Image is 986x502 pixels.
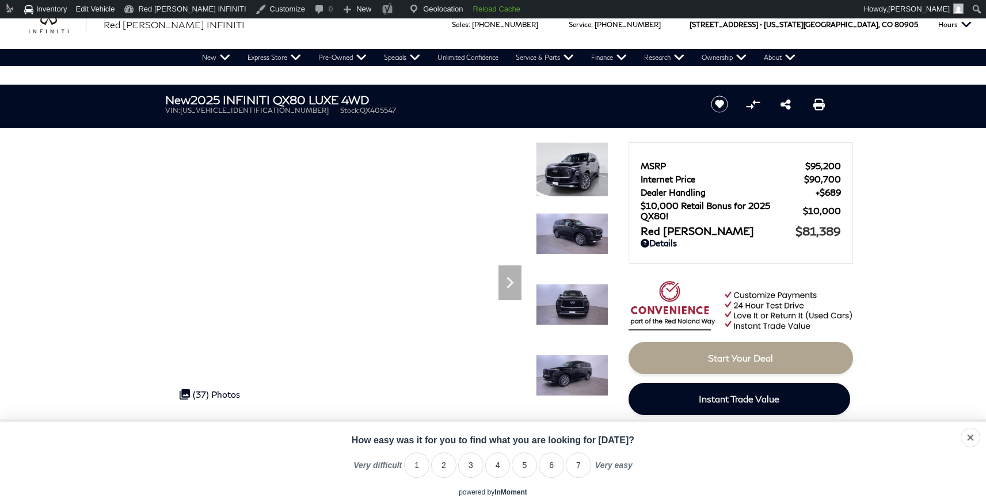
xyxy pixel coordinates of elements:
a: About [755,49,804,66]
span: $90,700 [804,174,841,184]
a: $10,000 Retail Bonus for 2025 QX80! $10,000 [641,200,841,221]
span: $81,389 [795,224,841,238]
div: powered by inmoment [459,488,527,496]
img: New 2025 BLACK OBSIDIAN INFINITI LUXE 4WD image 1 [536,142,608,197]
span: Dealer Handling [641,187,816,197]
button: Compare Vehicle [744,96,762,113]
img: New 2025 BLACK OBSIDIAN INFINITI LUXE 4WD image 3 [536,284,608,325]
iframe: Interactive Walkaround/Photo gallery of the vehicle/product [165,142,527,414]
strong: New [165,93,191,107]
li: 4 [485,452,511,478]
a: Details [641,238,841,248]
span: $689 [816,187,841,197]
span: Sales [452,20,469,29]
li: 1 [404,452,429,478]
li: 3 [458,452,484,478]
span: MSRP [641,161,805,171]
a: Share this New 2025 INFINITI QX80 LUXE 4WD [781,97,791,111]
span: Internet Price [641,174,804,184]
span: Instant Trade Value [699,393,779,404]
h1: 2025 INFINITI QX80 LUXE 4WD [165,93,692,106]
span: VIN: [165,106,180,115]
a: New [193,49,239,66]
nav: Main Navigation [193,49,804,66]
img: New 2025 BLACK OBSIDIAN INFINITI LUXE 4WD image 2 [536,213,608,254]
a: Pre-Owned [310,49,375,66]
span: : [591,20,593,29]
li: 6 [539,452,564,478]
a: [PHONE_NUMBER] [595,20,661,29]
label: Very difficult [353,461,402,478]
a: Finance [583,49,635,66]
a: MSRP $95,200 [641,161,841,171]
span: $10,000 Retail Bonus for 2025 QX80! [641,200,803,221]
span: [PERSON_NAME] [888,5,950,13]
span: QX405547 [360,106,396,115]
span: Service [569,20,591,29]
a: Unlimited Confidence [429,49,507,66]
img: New 2025 BLACK OBSIDIAN INFINITI LUXE 4WD image 4 [536,355,608,396]
a: Instant Trade Value [629,383,850,415]
a: Express Store [239,49,310,66]
a: infiniti [29,16,86,34]
a: Internet Price $90,700 [641,174,841,184]
a: Ownership [693,49,755,66]
div: Close survey [961,428,980,447]
div: (37) Photos [174,383,246,405]
a: Red [PERSON_NAME] $81,389 [641,224,841,238]
a: Red [PERSON_NAME] INFINITI [104,18,245,32]
li: 2 [431,452,456,478]
a: Dealer Handling $689 [641,187,841,197]
a: InMoment [494,488,527,496]
span: Red [PERSON_NAME] [641,225,795,237]
a: Print this New 2025 INFINITI QX80 LUXE 4WD [813,97,825,111]
span: $10,000 [803,206,841,216]
strong: Reload Cache [473,5,520,13]
div: Next [498,265,521,300]
span: Start Your Deal [708,352,773,363]
span: [US_VEHICLE_IDENTIFICATION_NUMBER] [180,106,329,115]
a: [STREET_ADDRESS] • [US_STATE][GEOGRAPHIC_DATA], CO 80905 [690,20,918,29]
a: [PHONE_NUMBER] [472,20,538,29]
a: Research [635,49,693,66]
label: Very easy [595,461,633,478]
a: Specials [375,49,429,66]
img: INFINITI [29,16,86,34]
span: Red [PERSON_NAME] INFINITI [104,19,245,30]
button: Save vehicle [707,95,732,113]
span: Stock: [340,106,360,115]
a: Start Your Deal [629,342,853,374]
span: : [469,20,470,29]
span: $95,200 [805,161,841,171]
li: 5 [512,452,537,478]
a: Service & Parts [507,49,583,66]
li: 7 [566,452,591,478]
